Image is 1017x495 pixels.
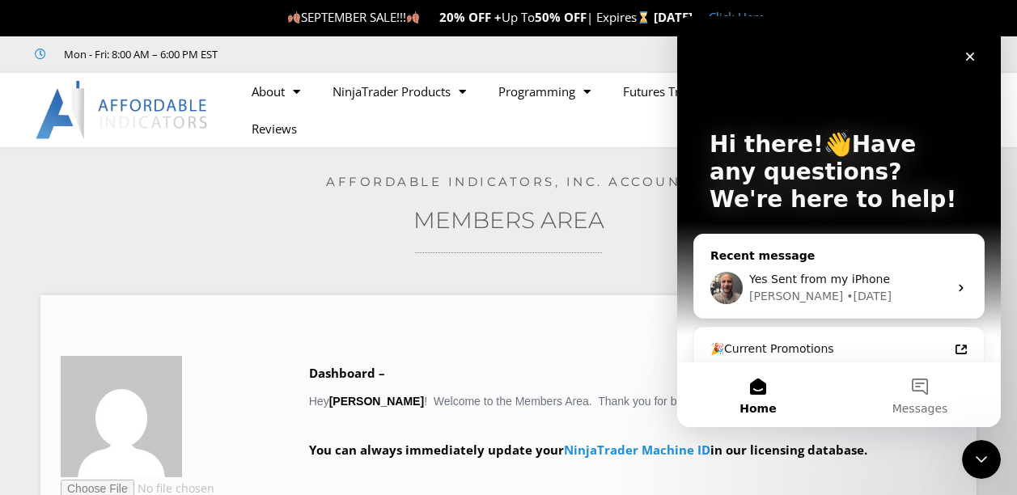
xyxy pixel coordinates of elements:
[329,395,424,408] strong: [PERSON_NAME]
[235,110,313,147] a: Reviews
[677,16,1001,427] iframe: Intercom live chat
[407,11,419,23] img: 🍂
[564,442,710,458] a: NinjaTrader Machine ID
[60,44,218,64] span: Mon - Fri: 8:00 AM – 6:00 PM EST
[535,9,587,25] strong: 50% OFF
[235,73,316,110] a: About
[638,11,650,23] img: ⌛
[482,73,607,110] a: Programming
[235,73,789,147] nav: Menu
[309,442,867,458] strong: You can always immediately update your in our licensing database.
[607,73,742,110] a: Futures Trading
[654,9,693,25] strong: [DATE]
[326,174,691,189] a: Affordable Indicators, Inc. Account
[287,9,654,25] span: SEPTEMBER SALE!!! Up To | Expires
[316,73,482,110] a: NinjaTrader Products
[288,11,300,23] img: 🍂
[36,81,210,139] img: LogoAI | Affordable Indicators – NinjaTrader
[61,356,182,477] img: e8cd05920bccfee8c9a44c4783733eb7d615393d438066d692e52d8d0656a0aa
[962,440,1001,479] iframe: Intercom live chat
[439,9,502,25] strong: 20% OFF +
[709,9,765,25] a: Click Here
[413,206,604,234] a: Members Area
[240,46,483,62] iframe: Customer reviews powered by Trustpilot
[309,365,385,381] b: Dashboard –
